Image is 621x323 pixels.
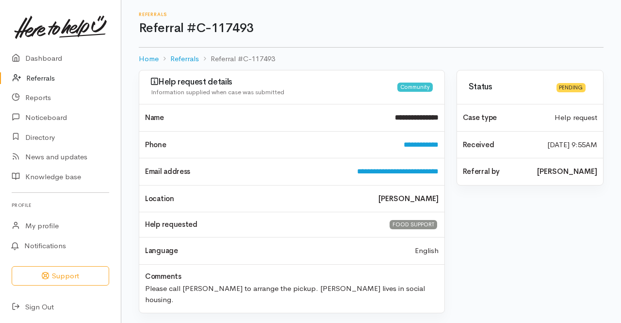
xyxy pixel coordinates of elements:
div: Pending [556,83,586,92]
h4: Comments [145,272,181,281]
h4: Phone [145,141,392,149]
h4: Name [145,114,383,122]
span: Information supplied when case was submitted [151,88,284,96]
div: Help request [549,112,603,123]
h4: Email address [145,168,345,176]
h4: Referral by [463,168,525,176]
b: [PERSON_NAME] [537,166,597,177]
h4: Case type [463,114,543,122]
b: [PERSON_NAME] [378,193,439,204]
h3: Status [469,83,551,92]
h4: Received [463,141,536,149]
div: Community [397,83,432,92]
button: Support [12,266,109,286]
h1: Referral #C-117493 [139,21,604,35]
nav: breadcrumb [139,48,604,70]
div: Please call [PERSON_NAME] to arrange the pickup. [PERSON_NAME] lives in social housing. [139,280,444,305]
h4: Location [145,195,367,203]
h6: Referrals [139,12,604,17]
a: Home [139,53,159,65]
h4: Help requested [145,221,376,229]
h4: Language [145,247,178,255]
time: [DATE] 9:55AM [547,139,597,151]
a: Referrals [170,53,199,65]
h6: Profile [12,199,109,212]
div: FOOD SUPPORT [390,220,437,229]
div: English [409,245,444,256]
h3: Help request details [151,77,397,87]
li: Referral #C-117493 [199,53,275,65]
